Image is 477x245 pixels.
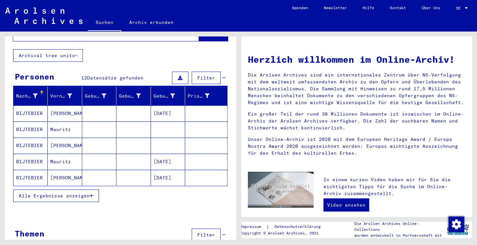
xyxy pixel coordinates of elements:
span: Filter [197,75,215,81]
mat-cell: BIJTEBIER [13,138,48,153]
span: DE [456,6,463,11]
img: Arolsen_neg.svg [5,8,83,24]
mat-cell: Mauritz [48,122,82,137]
div: Geburt‏ [119,93,140,100]
p: Die Arolsen Archives sind ein internationales Zentrum über NS-Verfolgung mit dem weltweit umfasse... [248,72,466,106]
div: Geburtsname [85,91,116,101]
mat-cell: Mauritz [48,154,82,169]
mat-header-cell: Vorname [48,87,82,105]
mat-cell: [PERSON_NAME] [48,170,82,186]
p: Unser Online-Archiv ist 2020 mit dem European Heritage Award / Europa Nostra Award 2020 ausgezeic... [248,136,466,157]
img: Zustimmung ändern [448,216,464,232]
div: | [240,223,328,230]
a: Suchen [88,14,121,32]
a: Video ansehen [323,198,369,212]
mat-header-cell: Geburtsdatum [151,87,185,105]
mat-header-cell: Geburtsname [82,87,116,105]
div: Geburtsdatum [154,91,185,101]
mat-cell: BIJTEBIER [13,154,48,169]
mat-cell: BIJTEBIER [13,170,48,186]
div: Zustimmung ändern [448,216,464,232]
p: Copyright © Arolsen Archives, 2021 [240,230,328,236]
div: Vorname [50,93,72,100]
p: wurden entwickelt in Partnerschaft mit [354,233,443,238]
mat-cell: [DATE] [151,154,185,169]
button: Filter [192,72,221,84]
mat-header-cell: Prisoner # [185,87,227,105]
mat-cell: [PERSON_NAME] [48,138,82,153]
p: Ein großer Teil der rund 30 Millionen Dokumente ist inzwischen im Online-Archiv der Arolsen Archi... [248,111,466,131]
span: 12 [81,75,87,81]
p: Die Arolsen Archives Online-Collections [354,221,443,233]
a: Impressum [240,223,266,230]
mat-header-cell: Geburt‏ [116,87,151,105]
button: Filter [192,229,221,241]
span: Alle Ergebnisse anzeigen [19,193,90,199]
div: Personen [15,71,54,82]
mat-cell: [DATE] [151,170,185,186]
div: Geburtsdatum [154,93,175,100]
mat-header-cell: Nachname [13,87,48,105]
h1: Herzlich willkommen im Online-Archiv! [248,53,466,66]
div: Vorname [50,91,82,101]
mat-cell: BIJTEBIER [13,105,48,121]
div: Prisoner # [188,91,219,101]
div: Themen [15,228,44,239]
span: Datensätze gefunden [87,75,143,81]
div: Nachname [16,93,37,100]
div: Geburtsname [85,93,106,100]
img: video.jpg [248,172,314,208]
p: In einem kurzen Video haben wir für Sie die wichtigsten Tipps für die Suche im Online-Archiv zusa... [323,176,465,197]
mat-cell: [DATE] [151,105,185,121]
a: Datenschutzerklärung [269,223,328,230]
img: yv_logo.png [445,221,470,238]
mat-cell: [PERSON_NAME] [48,105,82,121]
button: Alle Ergebnisse anzeigen [13,189,99,202]
button: Archival tree units [13,49,83,62]
mat-cell: BIJTEBIER [13,122,48,137]
div: Nachname [16,91,47,101]
a: Archiv erkunden [121,14,181,30]
span: Filter [197,232,215,238]
div: Geburt‏ [119,91,150,101]
div: Prisoner # [188,93,209,100]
